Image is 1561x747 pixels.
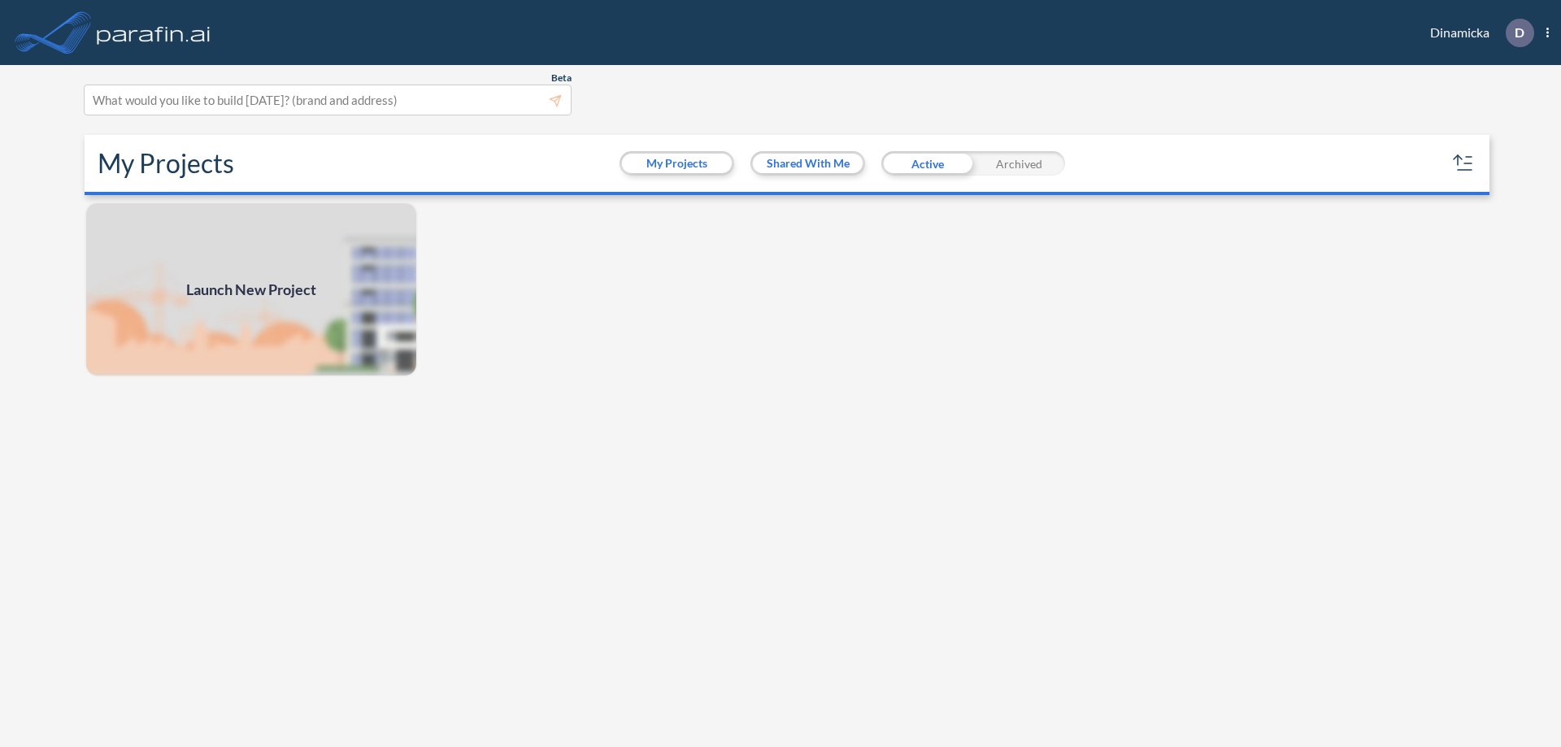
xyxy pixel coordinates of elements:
[85,202,418,377] img: add
[753,154,863,173] button: Shared With Me
[85,202,418,377] a: Launch New Project
[881,151,973,176] div: Active
[1406,19,1549,47] div: Dinamicka
[186,279,316,301] span: Launch New Project
[1515,25,1524,40] p: D
[973,151,1065,176] div: Archived
[98,148,234,179] h2: My Projects
[93,16,214,49] img: logo
[622,154,732,173] button: My Projects
[551,72,572,85] span: Beta
[1450,150,1476,176] button: sort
